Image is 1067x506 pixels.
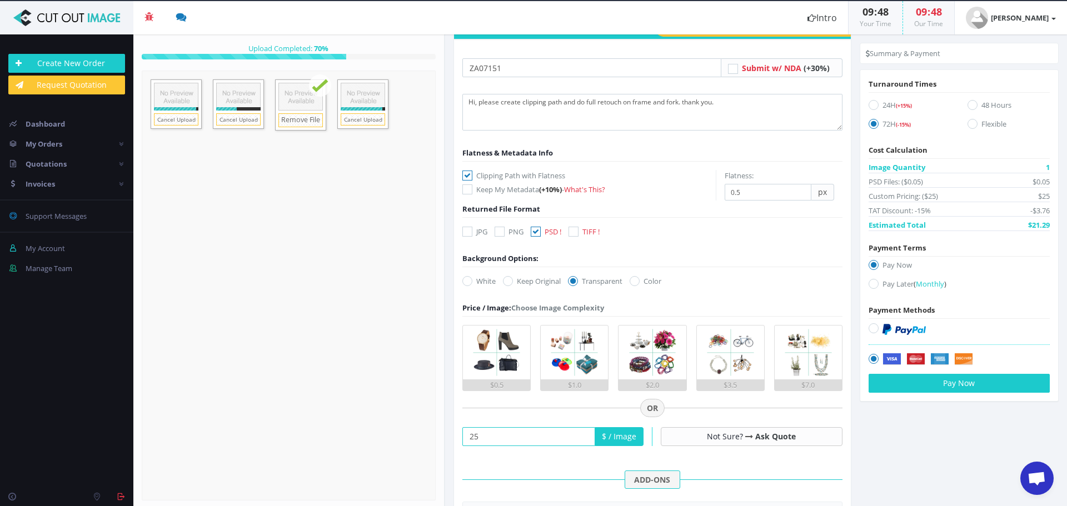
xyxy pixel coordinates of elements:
span: Monthly [916,279,944,289]
span: Manage Team [26,263,72,273]
span: Support Messages [26,211,87,221]
div: Choose Image Complexity [462,302,604,313]
a: Create New Order [8,54,125,73]
span: TAT Discount: -15% [869,205,931,216]
label: Transparent [568,275,622,287]
a: What's This? [564,184,605,194]
span: Returned File Format [462,204,540,214]
a: Intro [796,1,848,34]
span: (+30%) [804,63,830,73]
a: (-15%) [896,119,911,129]
span: 48 [931,5,942,18]
img: user_default.jpg [966,7,988,29]
div: $2.0 [619,379,686,390]
span: PSD Files: ($0.05) [869,176,923,187]
span: OR [640,399,665,418]
a: Request Quotation [8,76,125,94]
img: 2.png [547,325,601,379]
span: 09 [916,5,927,18]
span: : [927,5,931,18]
label: Flatness: [725,170,754,181]
button: Pay Now [869,374,1050,393]
span: $ / Image [595,427,644,446]
span: Flatness & Metadata Info [462,148,553,158]
span: px [811,184,834,201]
img: 3.png [626,325,680,379]
label: Pay Later [869,278,1050,293]
strong: % [312,43,328,53]
img: 5.png [781,325,835,379]
span: (+10%) [539,184,562,194]
div: Upload Completed: [142,43,436,54]
small: Your Time [860,19,891,28]
span: Turnaround Times [869,79,936,89]
span: Estimated Total [869,219,926,231]
span: $21.29 [1028,219,1050,231]
span: TIFF ! [582,227,600,237]
label: White [462,275,496,287]
label: Flexible [968,118,1050,133]
span: 1 [1046,162,1050,173]
div: $7.0 [775,379,842,390]
span: My Orders [26,139,62,149]
span: (+15%) [896,102,912,109]
span: Quotations [26,159,67,169]
a: Cancel Upload [341,113,385,126]
small: Our Time [914,19,943,28]
label: PNG [495,226,523,237]
label: Color [630,275,661,287]
span: PSD ! [545,227,561,237]
span: Cost Calculation [869,145,928,155]
a: Ask Quote [755,431,796,442]
span: $25 [1038,191,1050,202]
label: Clipping Path with Flatness [462,170,716,181]
span: Dashboard [26,119,65,129]
span: $0.05 [1033,176,1050,187]
span: Price / Image: [462,303,511,313]
div: Background Options: [462,253,539,264]
a: Cancel Upload [216,113,261,126]
a: Remove File [278,113,323,127]
a: (Monthly) [914,279,946,289]
label: 72H [869,118,951,133]
span: -$3.76 [1030,205,1050,216]
span: ADD-ONS [625,470,680,489]
span: 48 [877,5,889,18]
span: My Account [26,243,65,253]
span: Custom Pricing: ($25) [869,191,938,202]
div: $3.5 [697,379,764,390]
span: Payment Terms [869,243,926,253]
img: Securely by Stripe [882,353,973,365]
span: 09 [862,5,874,18]
a: (+15%) [896,100,912,110]
div: Chat öffnen [1020,462,1054,495]
img: 4.png [704,325,757,379]
label: 24H [869,99,951,114]
span: 70 [314,43,322,53]
label: Pay Now [869,259,1050,274]
li: Summary & Payment [866,48,940,59]
div: $0.5 [463,379,530,390]
label: Keep My Metadata - [462,184,716,195]
input: Your Price [462,427,595,446]
span: : [874,5,877,18]
span: Submit w/ NDA [742,63,801,73]
div: $1.0 [541,379,608,390]
img: PayPal [882,324,926,335]
img: Cut Out Image [8,9,125,26]
label: JPG [462,226,487,237]
span: Not Sure? [707,431,743,442]
a: Easy Order [454,14,639,37]
span: (-15%) [896,121,911,128]
a: [PERSON_NAME] [955,1,1067,34]
span: Payment Methods [869,305,935,315]
span: Invoices [26,179,55,189]
span: Image Quantity [869,162,925,173]
label: Keep Original [503,275,561,287]
strong: [PERSON_NAME] [991,13,1049,23]
a: Quote Request [666,14,851,37]
input: Your Order Title [462,58,721,77]
a: Submit w/ NDA (+30%) [742,63,830,73]
a: Cancel Upload [154,113,198,126]
label: 48 Hours [968,99,1050,114]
